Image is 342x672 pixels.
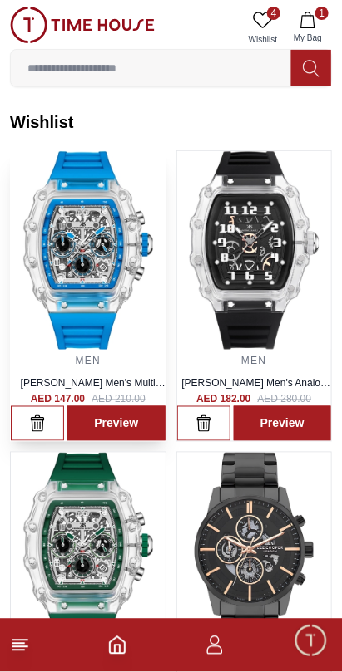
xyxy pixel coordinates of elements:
[267,7,280,20] span: 4
[258,393,312,406] span: AED 280.00
[177,453,332,651] img: ...
[177,151,332,350] img: ...
[216,650,293,664] span: Conversation
[67,406,166,441] a: Preview
[293,623,330,660] div: Chat Widget
[300,8,334,42] em: Minimize
[315,7,329,20] span: 1
[11,151,166,350] img: ...
[287,32,329,44] span: My Bag
[21,377,166,415] a: [PERSON_NAME] Men's Multi Function Ivory Dial Watch - K25103-ZSLI
[196,393,250,406] h4: AED 182.00
[92,393,146,406] span: AED 210.00
[242,7,284,49] a: 4Wishlist
[242,33,284,46] span: Wishlist
[10,110,332,134] h2: Wishlist
[107,635,127,655] a: Home
[10,7,155,43] img: ...
[180,377,330,402] a: [PERSON_NAME] Men's Analog Black Dial Watch - K25009-SSBX
[170,614,341,670] div: Conversation
[31,393,85,406] h4: AED 147.00
[234,406,332,441] a: Preview
[11,453,166,651] img: ...
[76,355,101,366] a: MEN
[2,614,166,670] div: Home
[67,650,101,664] span: Home
[284,7,332,49] button: 1My Bag
[241,355,266,366] a: MEN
